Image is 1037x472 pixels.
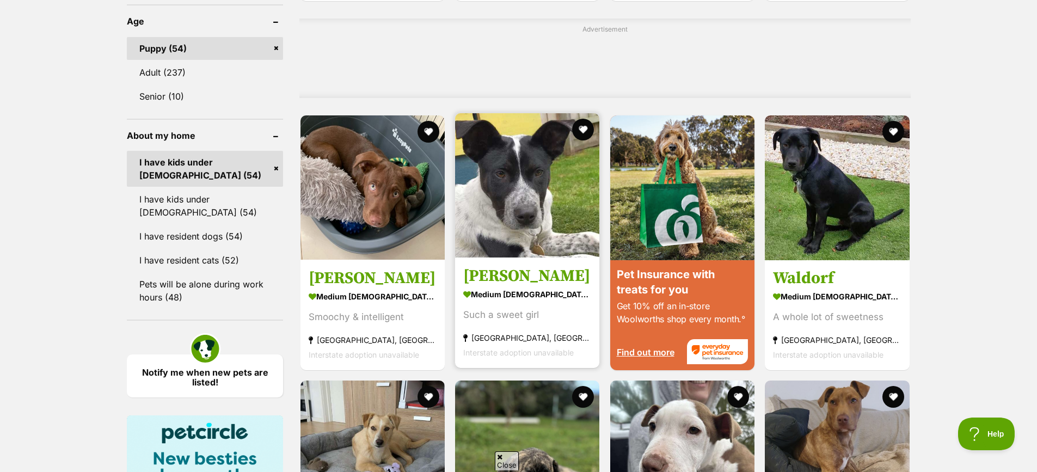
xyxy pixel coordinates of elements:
[765,115,910,260] img: Waldorf - Australian Cattle Dog x Australian Kelpie Dog
[127,85,283,108] a: Senior (10)
[300,115,445,260] img: Chai Latte - Labrador Retriever x Australian Kelpie Dog
[127,188,283,224] a: I have kids under [DEMOGRAPHIC_DATA] (54)
[127,354,283,397] a: Notify me when new pets are listed!
[727,386,749,408] button: favourite
[463,308,591,322] div: Such a sweet girl
[882,386,904,408] button: favourite
[127,225,283,248] a: I have resident dogs (54)
[127,151,283,187] a: I have kids under [DEMOGRAPHIC_DATA] (54)
[309,310,437,324] div: Smoochy & intelligent
[127,16,283,26] header: Age
[495,451,519,470] span: Close
[309,333,437,347] strong: [GEOGRAPHIC_DATA], [GEOGRAPHIC_DATA]
[765,260,910,370] a: Waldorf medium [DEMOGRAPHIC_DATA] Dog A whole lot of sweetness [GEOGRAPHIC_DATA], [GEOGRAPHIC_DAT...
[463,348,574,357] span: Interstate adoption unavailable
[773,310,901,324] div: A whole lot of sweetness
[463,330,591,345] strong: [GEOGRAPHIC_DATA], [GEOGRAPHIC_DATA]
[882,121,904,143] button: favourite
[127,61,283,84] a: Adult (237)
[463,266,591,286] h3: [PERSON_NAME]
[127,249,283,272] a: I have resident cats (52)
[418,386,439,408] button: favourite
[573,386,594,408] button: favourite
[773,333,901,347] strong: [GEOGRAPHIC_DATA], [GEOGRAPHIC_DATA]
[573,119,594,140] button: favourite
[309,289,437,304] strong: medium [DEMOGRAPHIC_DATA] Dog
[773,268,901,289] h3: Waldorf
[418,121,439,143] button: favourite
[455,258,599,368] a: [PERSON_NAME] medium [DEMOGRAPHIC_DATA] Dog Such a sweet girl [GEOGRAPHIC_DATA], [GEOGRAPHIC_DATA...
[127,37,283,60] a: Puppy (54)
[300,260,445,370] a: [PERSON_NAME] medium [DEMOGRAPHIC_DATA] Dog Smoochy & intelligent [GEOGRAPHIC_DATA], [GEOGRAPHIC_...
[773,350,883,359] span: Interstate adoption unavailable
[773,289,901,304] strong: medium [DEMOGRAPHIC_DATA] Dog
[463,286,591,302] strong: medium [DEMOGRAPHIC_DATA] Dog
[309,350,419,359] span: Interstate adoption unavailable
[958,418,1015,450] iframe: Help Scout Beacon - Open
[127,131,283,140] header: About my home
[309,268,437,289] h3: [PERSON_NAME]
[127,273,283,309] a: Pets will be alone during work hours (48)
[299,19,911,98] div: Advertisement
[455,113,599,258] img: Statler - Australian Cattle Dog x Australian Kelpie Dog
